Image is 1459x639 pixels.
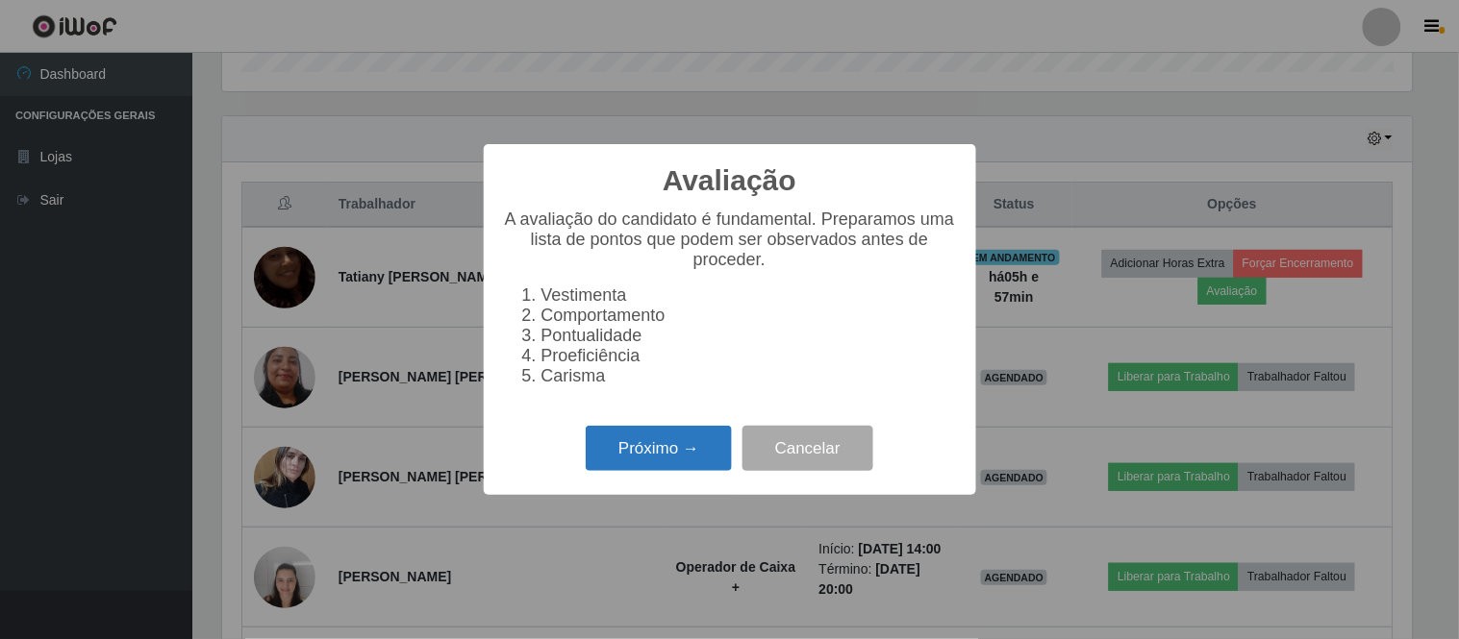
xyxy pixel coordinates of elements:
[541,306,957,326] li: Comportamento
[742,426,873,471] button: Cancelar
[541,285,957,306] li: Vestimenta
[503,209,957,270] p: A avaliação do candidato é fundamental. Preparamos uma lista de pontos que podem ser observados a...
[541,366,957,386] li: Carisma
[586,426,732,471] button: Próximo →
[541,326,957,346] li: Pontualidade
[663,163,796,198] h2: Avaliação
[541,346,957,366] li: Proeficiência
